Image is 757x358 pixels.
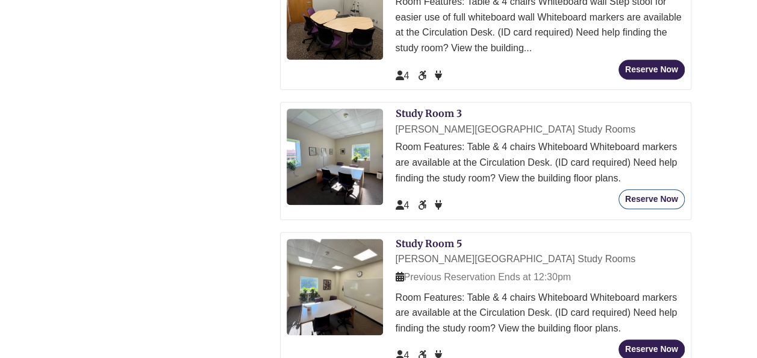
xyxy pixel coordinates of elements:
span: Power Available [435,71,442,81]
a: Study Room 5 [395,237,461,250]
a: Study Room 3 [395,107,461,119]
div: Room Features: Table & 4 chairs Whiteboard Whiteboard markers are available at the Circulation De... [395,290,684,336]
div: Room Features: Table & 4 chairs Whiteboard Whiteboard markers are available at the Circulation De... [395,139,684,186]
span: Previous Reservation Ends at 12:30pm [395,272,570,282]
span: Accessible Seat/Space [418,71,429,81]
img: Study Room 5 [287,239,383,335]
span: Power Available [435,200,442,210]
img: Study Room 3 [287,108,383,205]
span: Accessible Seat/Space [418,200,429,210]
div: [PERSON_NAME][GEOGRAPHIC_DATA] Study Rooms [395,251,684,267]
button: Reserve Now [618,189,685,209]
button: Reserve Now [618,60,685,80]
span: The capacity of this space [395,71,409,81]
span: The capacity of this space [395,200,409,210]
div: [PERSON_NAME][GEOGRAPHIC_DATA] Study Rooms [395,122,684,137]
